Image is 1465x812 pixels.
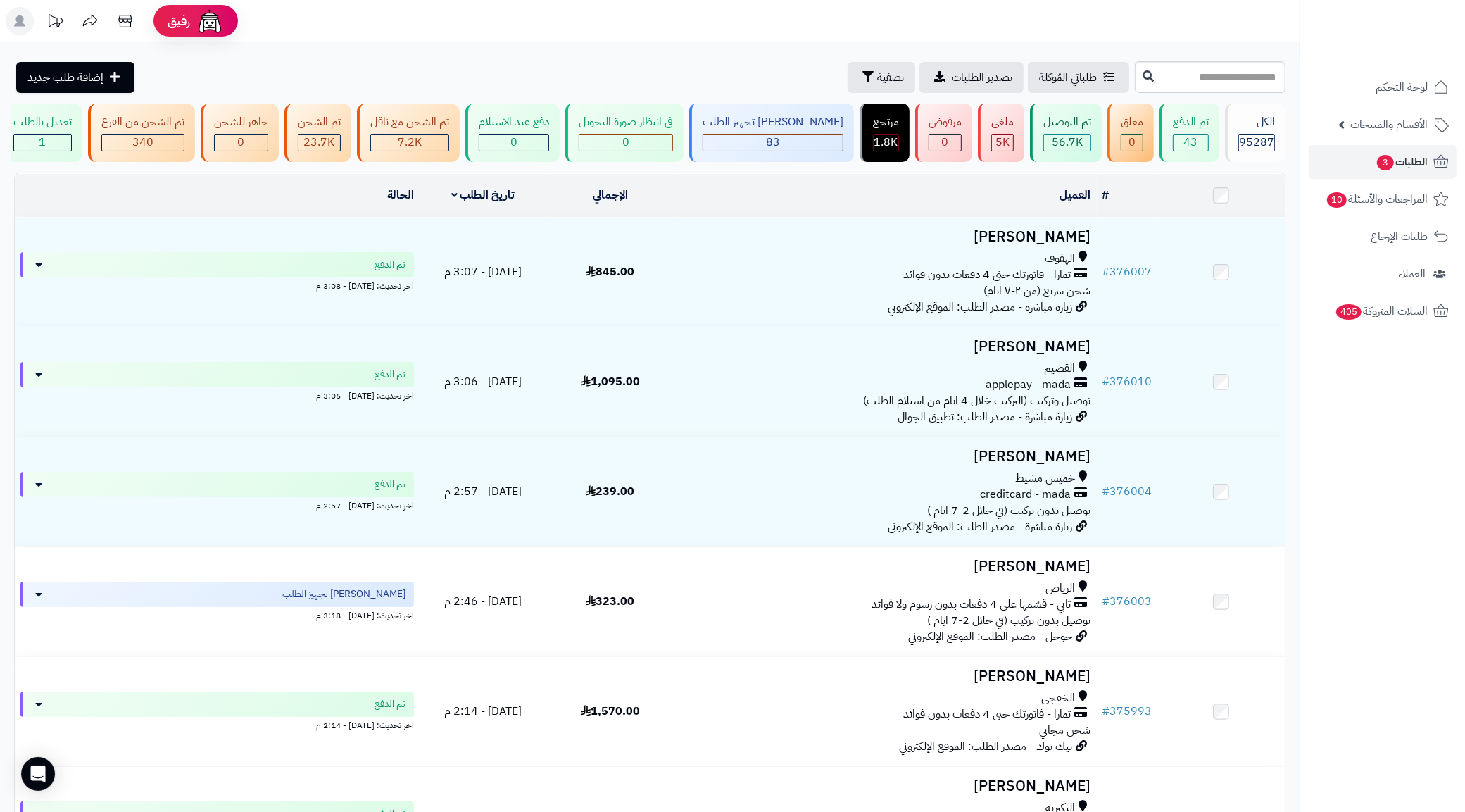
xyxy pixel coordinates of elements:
[1173,114,1209,130] div: تم الدفع
[928,612,1091,629] span: توصيل بدون تركيب (في خلال 2-7 ايام )
[1102,263,1110,280] span: #
[898,408,1073,425] span: زيارة مباشرة - مصدر الطلب: تطبيق الجوال
[864,392,1091,409] span: توصيل وتركيب (التركيب خلال 4 ايام من استلام الطلب)
[479,135,548,151] div: 0
[1027,104,1105,162] a: تم التوصيل 56.7K
[873,114,899,130] div: مرتجع
[37,7,73,39] a: تحديثات المنصة
[679,229,1091,245] h3: [PERSON_NAME]
[1309,70,1457,104] a: لوحة التحكم
[912,104,975,162] a: مرفوض 0
[20,717,414,732] div: اخر تحديث: [DATE] - 2:14 م
[888,518,1073,535] span: زيارة مباشرة - مصدر الطلب: الموقع الإلكتروني
[904,267,1071,283] span: تمارا - فاتورتك حتى 4 دفعات بدون فوائد
[1102,593,1152,610] a: #376003
[984,282,1091,299] span: شحن سريع (من ٢-٧ ايام)
[1028,62,1129,93] a: طلباتي المُوكلة
[766,134,780,151] span: 83
[679,778,1091,794] h3: [PERSON_NAME]
[298,135,340,151] div: 23678
[168,13,190,30] span: رفيق
[900,738,1073,755] span: تيك توك - مصدر الطلب: الموقع الإلكتروني
[919,62,1024,93] a: تصدير الطلبات
[581,703,640,720] span: 1,570.00
[1174,135,1208,151] div: 43
[1045,251,1076,267] span: الهفوف
[1335,301,1428,321] span: السلات المتروكة
[848,62,915,93] button: تصفية
[510,134,517,151] span: 0
[1326,189,1428,209] span: المراجعات والأسئلة
[20,497,414,512] div: اخر تحديث: [DATE] - 2:57 م
[1039,69,1097,86] span: طلباتي المُوكلة
[1043,114,1091,130] div: تم التوصيل
[370,114,449,130] div: تم الشحن مع ناقل
[13,114,72,130] div: تعديل بالطلب
[1376,152,1428,172] span: الطلبات
[888,299,1073,316] span: زيارة مباشرة - مصدر الطلب: الموقع الإلكتروني
[986,377,1071,393] span: applepay - mada
[1309,257,1457,291] a: العملاء
[1128,134,1136,151] span: 0
[1376,154,1395,170] span: 3
[215,135,268,151] div: 0
[679,339,1091,355] h3: [PERSON_NAME]
[375,697,405,711] span: تم الدفع
[1326,192,1347,208] span: 10
[20,277,414,292] div: اخر تحديث: [DATE] - 3:08 م
[198,104,282,162] a: جاهز للشحن 0
[929,114,962,130] div: مرفوض
[995,134,1010,151] span: 5K
[1184,134,1198,151] span: 43
[196,7,224,35] img: ai-face.png
[1239,134,1274,151] span: 95287
[16,62,134,93] a: إضافة طلب جديد
[992,135,1013,151] div: 4978
[929,135,961,151] div: 0
[1044,135,1090,151] div: 56709
[857,104,912,162] a: مرتجع 1.8K
[375,477,405,492] span: تم الدفع
[1121,114,1143,130] div: معلق
[1335,304,1362,320] span: 405
[579,135,672,151] div: 0
[1102,593,1110,610] span: #
[214,114,268,130] div: جاهز للشحن
[942,134,949,151] span: 0
[991,114,1014,130] div: ملغي
[1105,104,1157,162] a: معلق 0
[581,373,640,390] span: 1,095.00
[1046,580,1076,596] span: الرياض
[1371,227,1428,246] span: طلبات الإرجاع
[703,114,843,130] div: [PERSON_NAME] تجهيز الطلب
[238,134,245,151] span: 0
[1309,220,1457,254] a: طلبات الإرجاع
[1102,703,1152,720] a: #375993
[304,134,335,151] span: 23.7K
[679,558,1091,575] h3: [PERSON_NAME]
[282,104,354,162] a: تم الشحن 23.7K
[679,668,1091,685] h3: [PERSON_NAME]
[20,607,414,622] div: اخر تحديث: [DATE] - 3:18 م
[85,104,198,162] a: تم الشحن من الفرع 340
[1102,263,1152,280] a: #376007
[586,593,634,610] span: 323.00
[101,114,184,130] div: تم الشحن من الفرع
[20,387,414,402] div: اخر تحديث: [DATE] - 3:06 م
[463,104,562,162] a: دفع عند الاستلام 0
[1309,182,1457,216] a: المراجعات والأسئلة10
[14,135,71,151] div: 1
[1238,114,1275,130] div: الكل
[1042,690,1076,706] span: الخفجي
[1102,483,1152,500] a: #376004
[451,187,515,204] a: تاريخ الطلب
[872,596,1071,613] span: تابي - قسّمها على 4 دفعات بدون رسوم ولا فوائد
[1157,104,1222,162] a: تم الدفع 43
[444,263,522,280] span: [DATE] - 3:07 م
[877,69,904,86] span: تصفية
[1052,134,1083,151] span: 56.7K
[952,69,1012,86] span: تصدير الطلبات
[375,368,405,382] span: تم الدفع
[479,114,549,130] div: دفع عند الاستلام
[579,114,673,130] div: في انتظار صورة التحويل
